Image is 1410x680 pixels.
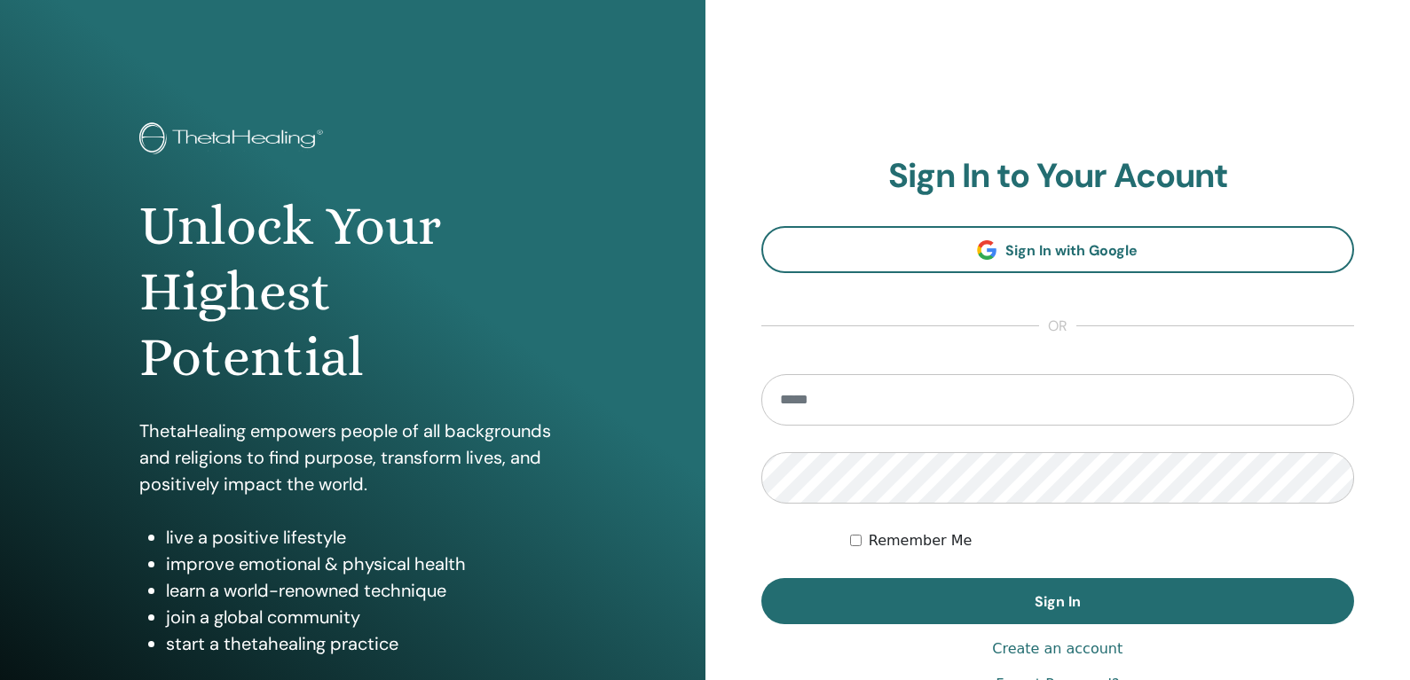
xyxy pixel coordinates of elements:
a: Sign In with Google [761,226,1355,273]
span: Sign In [1035,592,1081,611]
li: start a thetahealing practice [166,630,565,657]
li: learn a world-renowned technique [166,577,565,604]
div: Keep me authenticated indefinitely or until I manually logout [850,530,1354,551]
span: or [1039,316,1076,337]
a: Create an account [992,638,1122,660]
span: Sign In with Google [1005,241,1138,260]
li: live a positive lifestyle [166,524,565,551]
h2: Sign In to Your Acount [761,156,1355,197]
button: Sign In [761,578,1355,624]
label: Remember Me [869,530,973,551]
p: ThetaHealing empowers people of all backgrounds and religions to find purpose, transform lives, a... [139,418,565,497]
li: improve emotional & physical health [166,551,565,577]
h1: Unlock Your Highest Potential [139,193,565,391]
li: join a global community [166,604,565,630]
